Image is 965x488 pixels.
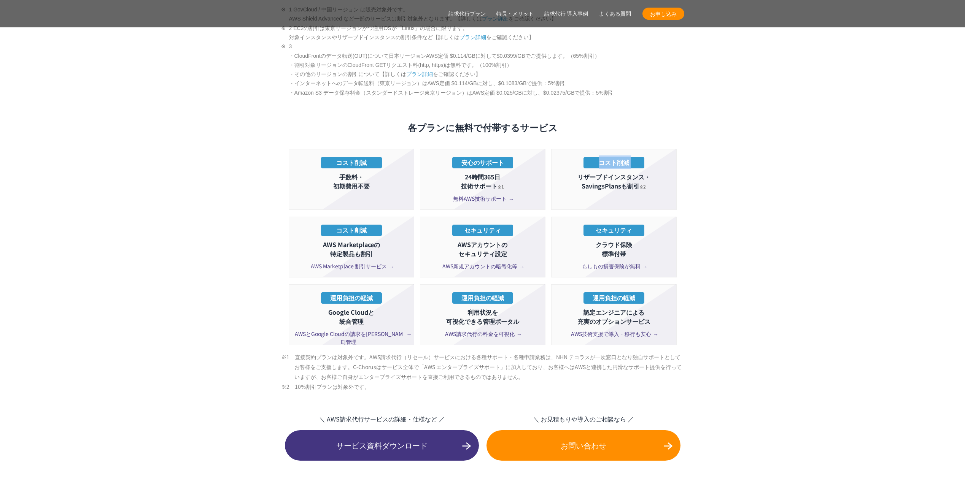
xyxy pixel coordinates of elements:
li: ※1 直接契約プランは対象外です。AWS請求代行（リセール）サービスにおける各種サポート・各種申請業務は、NHN テコラスが一次窓口となり独自サポートとしてお客様をご支援します。C-Chorus... [294,352,684,382]
a: AWS新規アカウントの暗号化等 [424,262,541,270]
a: お申し込み [642,8,684,20]
p: AWSアカウントの セキュリティ設定 [424,240,541,258]
p: 認定エンジニアによる 充実のオプションサービス [555,307,672,326]
p: 安心のサポート [452,157,513,168]
p: 手数料・ 初期費用不要 [293,172,410,190]
span: お申し込み [642,10,684,18]
span: AWS Marketplace 割引サービス [311,262,392,270]
p: コスト削減 [321,157,382,168]
span: もしもの損害保険が無料 [582,262,646,270]
a: よくある質問 [599,10,631,18]
a: プラン詳細 [482,16,509,22]
p: Google Cloudと 統合管理 [293,307,410,326]
p: 運用負担の軽減 [452,292,513,304]
a: 請求代行プラン [448,10,486,18]
li: 2 EC2の割引は東京リージョンかつ適用OSが「Linux」の場合に限ります。 対象インスタンスやリザーブドインスタンスの割引条件など【詳しくは をご確認ください】 [281,24,684,42]
p: AWS Marketplaceの 特定製品も割引 [293,240,410,258]
p: クラウド保険 標準付帯 [555,240,672,258]
span: ＼ AWS請求代行サービスの詳細・仕様など ／ [285,414,479,423]
span: AWS新規アカウントの暗号化等 [442,262,523,270]
p: 運用負担の軽減 [321,292,382,304]
p: 24時間365日 技術サポート [424,172,541,190]
p: 利用状況を 可視化できる管理ポータル [424,307,541,326]
a: プラン詳細 [406,71,433,77]
li: ※2 10%割引プランは対象外です。 [294,382,684,391]
span: お問い合わせ [486,440,680,451]
p: 運用負担の軽減 [583,292,644,304]
h3: 各プランに無料で付帯するサービス [289,121,677,134]
p: コスト削減 [583,157,644,168]
p: セキュリティ [583,225,644,236]
span: ※2 [639,183,646,190]
span: AWS請求代行の料金を可視化 [445,330,520,338]
span: サービス資料ダウンロード [285,440,479,451]
span: ※1 [498,183,504,190]
p: セキュリティ [452,225,513,236]
a: サービス資料ダウンロード [285,430,479,461]
p: コスト削減 [321,225,382,236]
span: ＼ お見積もりや導入のご相談なら ／ [486,414,680,423]
span: 無料AWS技術サポート [453,195,512,203]
a: AWS Marketplace 割引サービス [293,262,410,270]
a: AWSとGoogle Cloudの請求を[PERSON_NAME]管理 [293,330,410,346]
a: AWS請求代行の料金を可視化 [424,330,541,338]
a: AWS技術支援で導入・移行も安心 [555,330,672,338]
a: 請求代行 導入事例 [544,10,588,18]
li: 3 ・CloudFrontのデータ転送(OUT)について日本リージョンAWS定価 $0.114/GBに対して$0.0399/GBでご提供します。（65%割引） ・割引対象リージョンのCloudF... [281,42,684,97]
a: もしもの損害保険が無料 [555,262,672,270]
li: 1 GovCloud / 中国リージョン は販売対象外です。 AWS Shield Advanced など一部のサービスは割引対象外となります。【詳しくは をご確認ください】 [281,5,684,24]
a: 特長・メリット [496,10,534,18]
p: リザーブドインスタンス・ SavingsPlansも割引 [555,172,672,190]
a: プラン詳細 [459,34,486,40]
a: お問い合わせ [486,430,680,461]
span: AWS技術支援で導入・移行も安心 [571,330,657,338]
a: 無料AWS技術サポート [424,195,541,203]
